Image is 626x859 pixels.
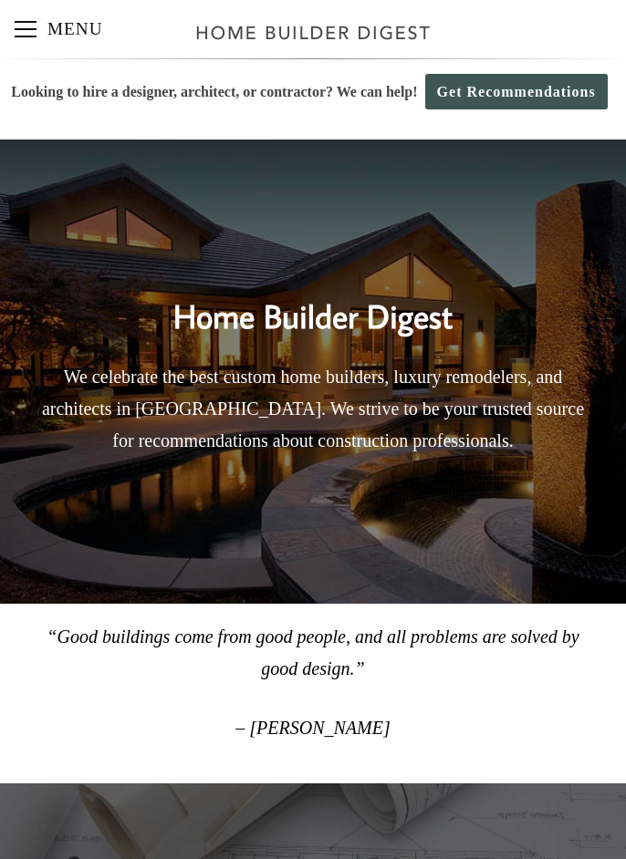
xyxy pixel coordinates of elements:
[47,626,579,678] em: “Good buildings come from good people, and all problems are solved by good design.”
[188,15,439,50] img: Home Builder Digest
[30,361,597,457] p: We celebrate the best custom home builders, luxury remodelers, and architects in [GEOGRAPHIC_DATA...
[235,718,390,738] em: – [PERSON_NAME]
[425,74,608,109] a: Get Recommendations
[30,259,597,341] h2: Home Builder Digest
[15,28,37,30] span: Menu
